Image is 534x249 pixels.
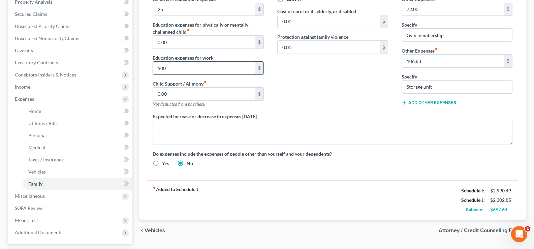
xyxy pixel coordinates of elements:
span: Medical [28,145,45,150]
div: $ [504,55,512,67]
button: chevron_left Vehicles [139,228,165,233]
span: Home [28,108,41,114]
a: Family [23,178,132,190]
label: Protection against family violence [277,33,348,40]
a: SOFA Review [9,202,132,214]
span: Vehicles [28,169,46,175]
span: Unsecured Nonpriority Claims [15,35,79,41]
span: Means Test [15,217,38,223]
a: Secured Claims [9,8,132,20]
input: -- [402,3,504,16]
div: $ [504,3,512,16]
strong: Schedule I: [461,188,484,193]
span: Miscellaneous [15,193,45,199]
a: Personal [23,129,132,142]
label: Education expenses for work [153,54,214,61]
input: -- [153,88,255,100]
a: Home [23,105,132,117]
div: $ [255,3,263,16]
a: Vehicles [23,166,132,178]
input: -- [153,36,255,49]
span: Additional Documents [15,229,62,235]
a: Utilities / Bills [23,117,132,129]
i: chevron_left [139,228,145,233]
i: fiber_manual_record [203,80,207,84]
input: -- [153,3,255,16]
input: -- [278,41,380,54]
div: $ [380,15,388,28]
label: Specify [402,21,417,28]
label: Specify [402,73,417,80]
span: Executory Contracts [15,60,58,65]
span: SOFA Review [15,205,43,211]
a: Executory Contracts [9,57,132,69]
span: Unsecured Priority Claims [15,23,70,29]
input: Specify... [402,29,512,41]
span: Attorney / Credit Counseling Fees [439,228,521,233]
a: Unsecured Priority Claims [9,20,132,32]
span: Expenses [15,96,34,102]
label: Do expenses include the expenses of people other than yourself and your dependents? [153,150,512,157]
input: -- [402,55,504,67]
div: $ [380,41,388,54]
label: Education expenses for physically or mentally challenged child [153,21,263,35]
span: Income [15,84,30,90]
span: Lawsuits [15,48,33,53]
span: Utilities / Bills [28,120,58,126]
i: fiber_manual_record [153,186,156,189]
input: -- [278,15,380,28]
div: $687.64 [490,206,512,213]
div: $ [255,88,263,100]
span: Personal [28,132,47,138]
a: Lawsuits [9,44,132,57]
div: $2,302.85 [490,197,512,204]
span: Secured Claims [15,11,47,17]
label: Yes [162,160,169,167]
span: Not deducted from paycheck [153,101,205,107]
label: Cost of care for ill, elderly, or disabled [277,8,356,15]
strong: Schedule J: [461,197,485,203]
span: Vehicles [145,228,165,233]
button: Attorney / Credit Counseling Fees chevron_right [439,228,526,233]
strong: Balance: [466,207,483,212]
iframe: Intercom live chat [511,226,527,242]
i: fiber_manual_record [435,47,438,51]
label: Expected increase or decrease in expenses [DATE] [153,113,257,120]
input: -- [153,62,255,74]
label: Child Support / Alimony [153,80,207,87]
div: $2,990.49 [490,187,512,194]
div: $ [255,62,263,74]
button: Add Other Expenses [402,100,456,105]
span: Codebtors Insiders & Notices [15,72,76,77]
input: Specify... [402,81,512,93]
i: fiber_manual_record [187,28,190,32]
a: Taxes / Insurance [23,154,132,166]
a: Medical [23,142,132,154]
strong: Added to Schedule J [153,186,198,214]
span: Taxes / Insurance [28,157,64,162]
label: Other Expenses [402,47,438,54]
a: Unsecured Nonpriority Claims [9,32,132,44]
span: 2 [525,226,530,231]
span: Family [28,181,42,187]
label: No [187,160,193,167]
div: $ [255,36,263,49]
